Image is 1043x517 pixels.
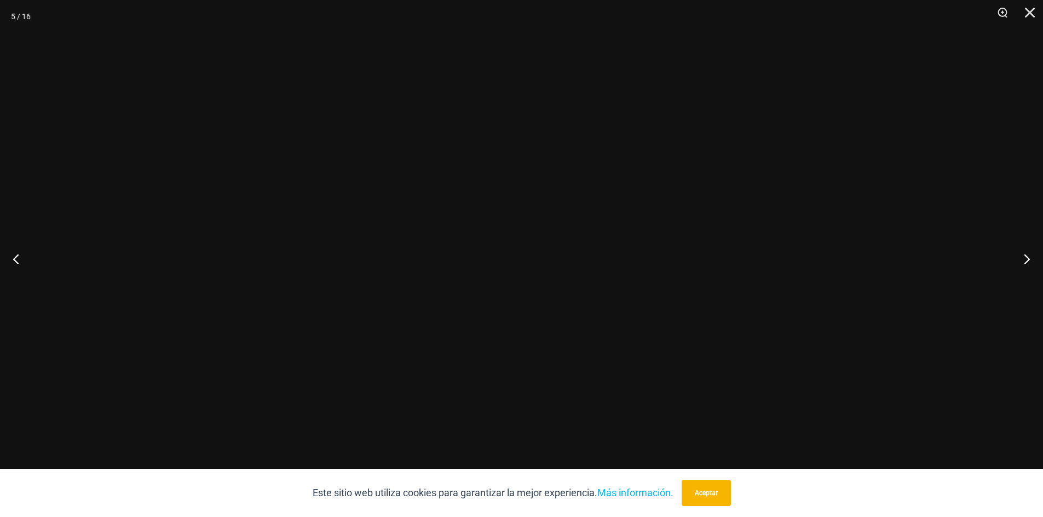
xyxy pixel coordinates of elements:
[695,489,718,497] font: Aceptar
[597,487,673,498] a: Más información.
[11,8,31,25] div: 5 / 16
[313,487,597,498] font: Este sitio web utiliza cookies para garantizar la mejor experiencia.
[1002,231,1043,286] button: Next
[682,480,731,506] button: Aceptar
